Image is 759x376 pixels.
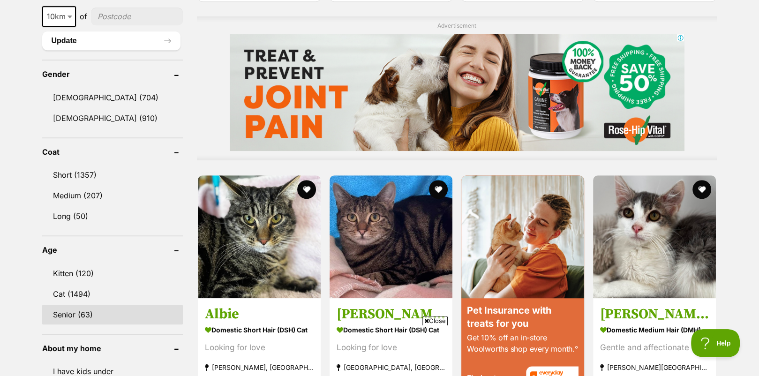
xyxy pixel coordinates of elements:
[205,361,314,373] strong: [PERSON_NAME], [GEOGRAPHIC_DATA]
[429,180,448,199] button: favourite
[42,108,183,128] a: [DEMOGRAPHIC_DATA] (910)
[43,10,75,23] span: 10km
[297,180,316,199] button: favourite
[593,175,716,298] img: Riley - Domestic Medium Hair (DMH) Cat
[80,11,87,22] span: of
[42,206,183,226] a: Long (50)
[691,329,740,357] iframe: Help Scout Beacon - Open
[42,305,183,324] a: Senior (63)
[600,341,709,353] div: Gentle and affectionate
[330,175,452,298] img: Fenno - Domestic Short Hair (DSH) Cat
[600,323,709,336] strong: Domestic Medium Hair (DMH) Cat
[209,329,550,371] iframe: Advertisement
[422,316,448,325] span: Close
[42,344,183,353] header: About my home
[42,246,183,254] header: Age
[42,6,76,27] span: 10km
[42,263,183,283] a: Kitten (120)
[197,16,717,160] div: Advertisement
[693,180,712,199] button: favourite
[42,165,183,185] a: Short (1357)
[230,34,684,151] iframe: Advertisement
[42,70,183,78] header: Gender
[600,361,709,373] strong: [PERSON_NAME][GEOGRAPHIC_DATA]
[42,88,183,107] a: [DEMOGRAPHIC_DATA] (704)
[337,305,445,323] h3: [PERSON_NAME]
[205,305,314,323] h3: Albie
[42,284,183,304] a: Cat (1494)
[205,341,314,353] div: Looking for love
[91,8,183,25] input: postcode
[600,305,709,323] h3: [PERSON_NAME]
[42,186,183,205] a: Medium (207)
[205,323,314,336] strong: Domestic Short Hair (DSH) Cat
[337,323,445,336] strong: Domestic Short Hair (DSH) Cat
[198,175,321,298] img: Albie - Domestic Short Hair (DSH) Cat
[42,148,183,156] header: Coat
[42,31,180,50] button: Update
